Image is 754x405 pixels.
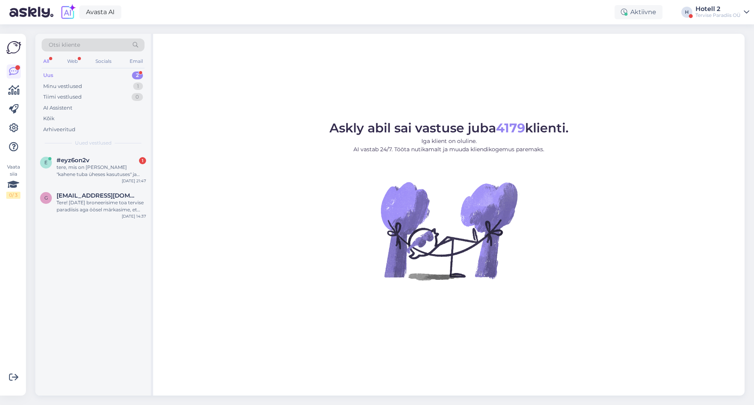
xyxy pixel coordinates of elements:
[75,139,112,147] span: Uued vestlused
[57,192,138,199] span: gregorroop@gmail.com
[43,71,53,79] div: Uus
[57,199,146,213] div: Tere! [DATE] broneerisime toa tervise paradiisis aga öösel märkasime, et meie broneeritd lai kahe...
[378,160,520,301] img: No Chat active
[133,82,143,90] div: 1
[43,93,82,101] div: Tiimi vestlused
[43,126,75,134] div: Arhiveeritud
[329,120,569,136] span: Askly abil sai vastuse juba klienti.
[57,157,90,164] span: #eyz6on2v
[695,12,741,18] div: Tervise Paradiis OÜ
[44,195,48,201] span: g
[695,6,741,12] div: Hotell 2
[66,56,79,66] div: Web
[49,41,80,49] span: Otsi kliente
[57,164,146,178] div: tere, mis on [PERSON_NAME] "kahene tuba üheses kasutuses" ja "laia voodiga kahekohaline tuba?"
[122,213,146,219] div: [DATE] 14:37
[128,56,145,66] div: Email
[615,5,662,19] div: Aktiivne
[132,71,143,79] div: 2
[43,82,82,90] div: Minu vestlused
[122,178,146,184] div: [DATE] 21:47
[6,192,20,199] div: 0 / 3
[139,157,146,164] div: 1
[60,4,76,20] img: explore-ai
[44,159,48,165] span: e
[681,7,692,18] div: H
[695,6,749,18] a: Hotell 2Tervise Paradiis OÜ
[43,115,55,123] div: Kõik
[94,56,113,66] div: Socials
[79,5,121,19] a: Avasta AI
[43,104,72,112] div: AI Assistent
[329,137,569,154] p: Iga klient on oluline. AI vastab 24/7. Tööta nutikamalt ja muuda kliendikogemus paremaks.
[42,56,51,66] div: All
[6,163,20,199] div: Vaata siia
[132,93,143,101] div: 0
[496,120,525,136] b: 4179
[6,40,21,55] img: Askly Logo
